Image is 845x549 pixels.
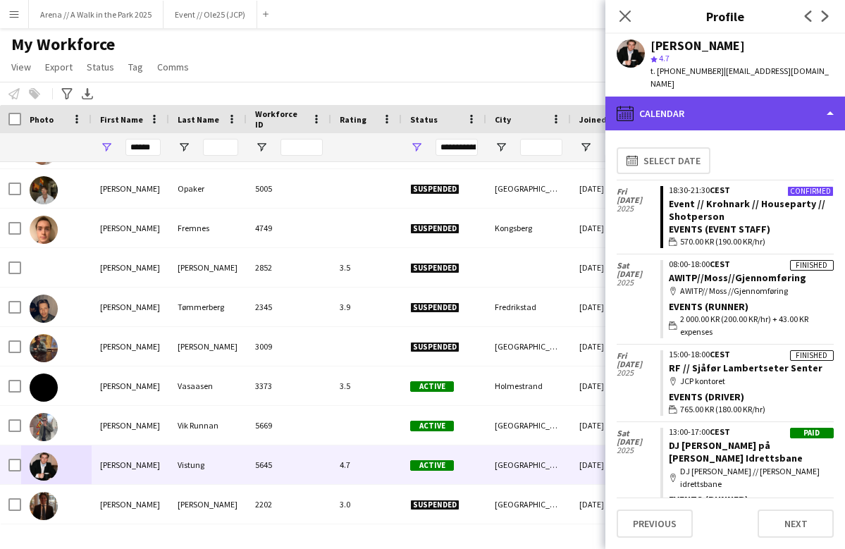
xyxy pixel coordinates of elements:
h3: Profile [605,7,845,25]
span: Fri [617,187,660,196]
img: Jørgen Opaker [30,176,58,204]
div: [PERSON_NAME] [92,327,169,366]
div: 5645 [247,445,331,484]
span: Last Name [178,114,219,125]
div: 3.9 [331,288,402,326]
div: [DATE] [571,209,655,247]
div: [GEOGRAPHIC_DATA] [486,485,571,524]
div: 5005 [247,169,331,208]
span: [DATE] [617,438,660,446]
div: [DATE] [571,288,655,326]
div: Finished [790,350,834,361]
span: Active [410,381,454,392]
button: Open Filter Menu [495,141,507,154]
div: 3373 [247,366,331,405]
div: Vistung [169,445,247,484]
span: Sat [617,429,660,438]
div: Events (Event Staff) [669,223,834,235]
div: 3.0 [331,485,402,524]
div: Calendar [605,97,845,130]
button: Event // Ole25 (JCP) [164,1,257,28]
span: Suspended [410,500,459,510]
div: 18:30-21:30 [669,186,834,195]
div: 3.5 [331,366,402,405]
div: 2202 [247,485,331,524]
input: Workforce ID Filter Input [280,139,323,156]
div: [PERSON_NAME] [169,248,247,287]
div: 08:00-18:00 [669,260,834,269]
div: [PERSON_NAME] [92,366,169,405]
span: Workforce ID [255,109,306,130]
input: City Filter Input [520,139,562,156]
div: [DATE] [571,366,655,405]
span: Suspended [410,302,459,313]
span: Active [410,421,454,431]
span: Suspended [410,184,459,195]
a: Comms [152,58,195,76]
div: 2345 [247,288,331,326]
div: JCP kontoret [669,375,834,388]
div: [PERSON_NAME] [650,39,745,52]
div: Events (Runner) [669,300,834,313]
div: 4.7 [331,445,402,484]
span: 2 000.00 KR (200.00 KR/hr) + 43.00 KR expenses [680,313,834,338]
button: Open Filter Menu [410,141,423,154]
div: Paid [790,428,834,438]
span: 4.7 [659,53,670,63]
span: Sat [617,261,660,270]
span: View [11,61,31,73]
span: Active [410,460,454,471]
span: | [EMAIL_ADDRESS][DOMAIN_NAME] [650,66,829,89]
button: Arena // A Walk in the Park 2025 [29,1,164,28]
span: First Name [100,114,143,125]
div: Kongsberg [486,209,571,247]
span: City [495,114,511,125]
div: Vik Runnan [169,406,247,445]
span: Tag [128,61,143,73]
div: [GEOGRAPHIC_DATA] [486,327,571,366]
span: Joined [579,114,607,125]
div: 2852 [247,248,331,287]
span: 765.00 KR (180.00 KR/hr) [680,403,765,416]
a: Tag [123,58,149,76]
div: Holmestrand [486,366,571,405]
div: [DATE] [571,248,655,287]
a: Event // Krohnark // Houseparty // Shotperson [669,197,825,223]
div: Vasaasen [169,366,247,405]
span: CEST [710,259,730,269]
div: [GEOGRAPHIC_DATA] [486,406,571,445]
div: Opaker [169,169,247,208]
div: 13:00-17:00 [669,428,834,436]
span: t. [PHONE_NUMBER] [650,66,724,76]
div: [DATE] [571,169,655,208]
span: 2025 [617,204,660,213]
input: Joined Filter Input [605,139,647,156]
div: DJ [PERSON_NAME] // [PERSON_NAME] idrettsbane [669,465,834,491]
img: Jørgen Prytz Fremnes [30,216,58,244]
button: Open Filter Menu [579,141,592,154]
span: Suspended [410,342,459,352]
span: My Workforce [11,34,115,55]
div: Fredrikstad [486,288,571,326]
img: Jørgen Wang [30,492,58,520]
span: 570.00 KR (190.00 KR/hr) [680,235,765,248]
input: First Name Filter Input [125,139,161,156]
div: [PERSON_NAME] [92,288,169,326]
div: [PERSON_NAME] [92,445,169,484]
button: Next [758,510,834,538]
div: [GEOGRAPHIC_DATA] [486,445,571,484]
span: Status [410,114,438,125]
span: CEST [710,349,730,359]
img: Jørgen Vik Runnan [30,413,58,441]
div: [GEOGRAPHIC_DATA] [486,169,571,208]
div: 15:00-18:00 [669,350,834,359]
div: [PERSON_NAME] [169,327,247,366]
span: 2025 [617,446,660,455]
app-action-btn: Export XLSX [79,85,96,102]
span: Fri [617,352,660,360]
span: 2025 [617,369,660,377]
button: Previous [617,510,693,538]
a: Export [39,58,78,76]
button: Open Filter Menu [178,141,190,154]
a: DJ [PERSON_NAME] på [PERSON_NAME] Idrettsbane [669,439,803,464]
